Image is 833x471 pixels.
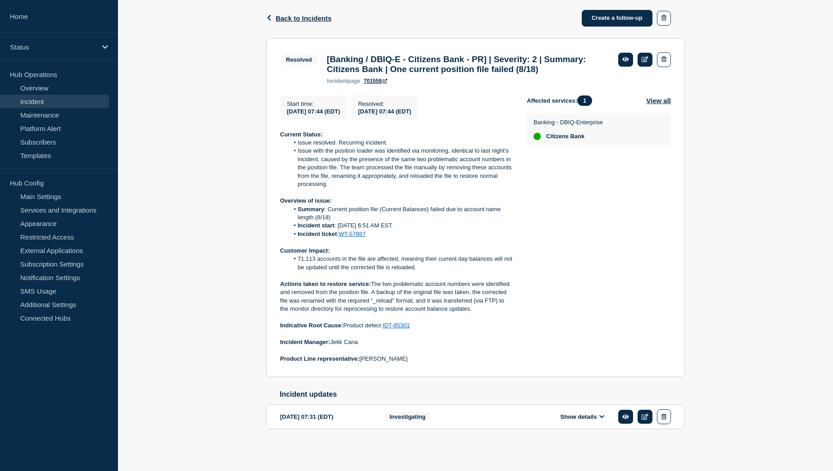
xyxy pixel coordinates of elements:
[339,231,366,237] a: WT-57887
[280,390,685,399] h2: Incident updates
[276,14,331,22] span: Back to Incidents
[327,54,610,74] h3: [Banking / DBIQ-E - Citizens Bank - PR] | Severity: 2 | Summary: Citizens Bank | One current posi...
[280,355,359,362] strong: Product Line representative:
[582,10,652,27] a: Create a follow-up
[289,147,513,188] li: Issue with the position loader was identified via monitoring, identical to last night’s incident,...
[280,355,512,363] p: [PERSON_NAME]
[646,95,671,106] button: View all
[280,280,512,313] p: The two problematic account numbers were identified and removed from the position file. A backup ...
[10,43,96,51] p: Status
[384,412,431,422] span: Investigating
[358,100,411,107] p: Resolved :
[289,139,513,147] li: Issue resolved. Recurring incident.
[280,322,343,329] strong: Indicative Root Cause:
[289,255,513,272] li: 71,113 accounts in the file are affected, meaning their current day balances will not be updated ...
[298,222,335,229] strong: Incident start
[364,78,387,84] a: 701559
[287,100,340,107] p: Start time :
[327,78,360,84] p: page
[280,338,512,346] p: Jetik Cana
[298,206,324,213] strong: Summary
[266,14,331,22] button: Back to Incidents
[280,339,330,345] strong: Incident Manager:
[557,413,607,421] button: Show details
[383,322,410,329] a: IDT-85301
[298,231,337,237] strong: Incident ticket
[358,108,411,115] span: [DATE] 07:44 (EDT)
[287,108,340,115] span: [DATE] 07:44 (EDT)
[280,131,323,138] strong: Current Status:
[327,78,348,84] span: incident
[280,322,512,330] p: Product defect
[289,222,513,230] li: : [DATE] 6:51 AM EST
[280,54,318,65] span: Resolved
[289,230,513,238] li: :
[280,197,332,204] strong: Overview of issue:
[527,95,597,106] span: Affected services:
[289,205,513,222] li: : Current position file (Current Balances) failed due to account name length (8/18)
[546,133,584,140] span: Citizens Bank
[280,281,371,287] strong: Actions taken to restore service:
[280,409,370,424] div: [DATE] 07:31 (EDT)
[577,95,592,106] span: 1
[280,247,330,254] strong: Customer Impact:
[534,133,541,140] div: up
[534,119,603,126] p: Banking - DBIQ-Enterprise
